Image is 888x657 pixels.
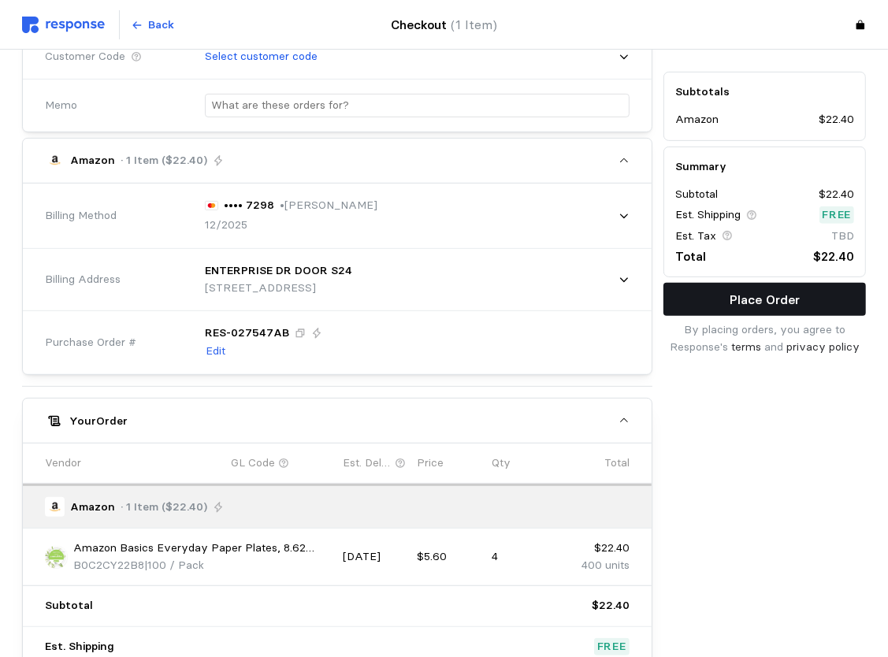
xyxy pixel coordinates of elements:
p: Place Order [730,290,800,310]
p: GL Code [231,455,275,472]
p: $22.40 [813,247,854,266]
p: Back [149,17,175,34]
h5: Summary [675,158,854,175]
p: Total [675,247,706,266]
p: · 1 Item ($22.40) [121,499,207,516]
p: [STREET_ADDRESS] [205,280,352,297]
span: Memo [45,97,77,114]
button: Edit [205,342,226,361]
p: RES-027547AB [205,325,289,342]
span: (1 Item) [451,17,497,32]
p: Est. Shipping [45,638,114,655]
p: 4 [492,548,555,566]
button: Place Order [663,283,866,316]
p: Subtotal [675,186,718,203]
span: Billing Address [45,271,121,288]
h4: Checkout [391,15,497,35]
input: What are these orders for? [211,95,623,117]
p: Amazon [70,499,115,516]
p: Vendor [45,455,81,472]
p: ENTERPRISE DR DOOR S24 [205,262,352,280]
button: Back [122,10,184,40]
a: terms [731,340,761,354]
p: Est. Shipping [675,207,741,225]
h5: Subtotals [675,84,854,100]
p: $22.40 [819,186,854,203]
p: •••• 7298 [224,197,274,214]
a: privacy policy [786,340,860,354]
p: Amazon Basics Everyday Paper Plates, 8.62 Inch, Disposable, 100 Count [73,540,332,557]
p: Free [822,207,852,225]
span: B0C2CY22B8 [73,558,144,572]
h5: Your Order [70,413,128,429]
p: $22.40 [566,540,629,557]
p: Select customer code [205,48,318,65]
p: Est. Tax [675,228,716,245]
p: Edit [206,343,225,360]
span: Purchase Order # [45,334,136,351]
img: svg%3e [22,17,105,33]
p: 12/2025 [205,217,247,234]
p: Free [597,638,627,655]
p: Price [417,455,444,472]
button: YourOrder [23,399,652,443]
button: Amazon· 1 Item ($22.40) [23,139,652,183]
p: Amazon [70,152,115,169]
p: Est. Delivery [343,455,392,472]
p: $5.60 [417,548,480,566]
span: | 100 / Pack [144,558,204,572]
p: By placing orders, you agree to Response's and [663,321,866,355]
p: Total [604,455,630,472]
p: • [PERSON_NAME] [280,197,377,214]
p: $22.40 [592,597,630,614]
p: TBD [831,228,854,245]
p: Amazon [675,112,719,129]
img: svg%3e [205,201,219,210]
p: $22.40 [819,112,854,129]
p: Subtotal [45,597,93,614]
div: Amazon· 1 Item ($22.40) [23,184,652,375]
p: · 1 Item ($22.40) [121,152,207,169]
p: [DATE] [343,548,406,566]
span: Billing Method [45,207,117,225]
p: 400 units [566,557,629,574]
span: Customer Code [45,48,125,65]
img: 61OxyGRWqVL.__AC_SX300_SY300_QL70_FMwebp_.jpg [45,546,68,569]
p: Qty [492,455,511,472]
